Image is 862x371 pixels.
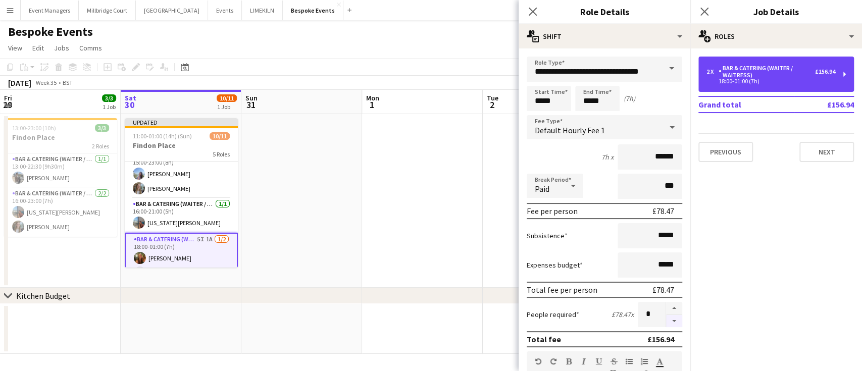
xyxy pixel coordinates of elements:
[527,206,578,216] div: Fee per person
[666,315,682,328] button: Decrease
[4,188,117,237] app-card-role: Bar & Catering (Waiter / waitress)2/216:00-23:00 (7h)[US_STATE][PERSON_NAME][PERSON_NAME]
[794,96,854,113] td: £156.94
[102,94,116,102] span: 3/3
[125,93,136,102] span: Sat
[4,153,117,188] app-card-role: Bar & Catering (Waiter / waitress)1/113:00-22:30 (9h30m)[PERSON_NAME]
[4,41,26,55] a: View
[580,357,587,365] button: Italic
[95,124,109,132] span: 3/3
[133,132,192,140] span: 11:00-01:00 (14h) (Sun)
[3,99,12,111] span: 29
[624,94,635,103] div: (7h)
[125,233,238,284] app-card-role: Bar & Catering (Waiter / waitress)5I1A1/218:00-01:00 (7h)[PERSON_NAME]
[626,357,633,365] button: Unordered List
[527,285,597,295] div: Total fee per person
[242,1,283,20] button: LIMEKILN
[690,5,862,18] h3: Job Details
[535,357,542,365] button: Undo
[75,41,106,55] a: Comms
[125,141,238,150] h3: Findon Place
[535,125,605,135] span: Default Hourly Fee 1
[485,99,498,111] span: 2
[595,357,602,365] button: Underline
[8,78,31,88] div: [DATE]
[706,79,835,84] div: 18:00-01:00 (7h)
[32,43,44,52] span: Edit
[706,68,719,75] div: 2 x
[125,118,238,126] div: Updated
[527,231,568,240] label: Subsistence
[125,118,238,268] app-job-card: Updated11:00-01:00 (14h) (Sun)10/11Findon Place5 Roles[PERSON_NAME][PERSON_NAME]Bar & Catering (W...
[213,150,230,158] span: 5 Roles
[4,118,117,237] app-job-card: 13:00-23:00 (10h)3/3Findon Place2 RolesBar & Catering (Waiter / waitress)1/113:00-22:30 (9h30m)[P...
[123,99,136,111] span: 30
[21,1,79,20] button: Event Managers
[641,357,648,365] button: Ordered List
[647,334,674,344] div: £156.94
[210,132,230,140] span: 10/11
[79,1,136,20] button: Millbridge Court
[125,198,238,233] app-card-role: Bar & Catering (Waiter / waitress)1/116:00-21:00 (5h)[US_STATE][PERSON_NAME]
[8,43,22,52] span: View
[652,285,674,295] div: £78.47
[12,124,56,132] span: 13:00-23:00 (10h)
[611,357,618,365] button: Strikethrough
[217,103,236,111] div: 1 Job
[33,79,59,86] span: Week 35
[244,99,258,111] span: 31
[535,184,549,194] span: Paid
[666,302,682,315] button: Increase
[366,93,379,102] span: Mon
[103,103,116,111] div: 1 Job
[4,93,12,102] span: Fri
[487,93,498,102] span: Tue
[208,1,242,20] button: Events
[527,310,579,319] label: People required
[527,260,583,270] label: Expenses budget
[16,291,70,301] div: Kitchen Budget
[612,310,634,319] div: £78.47 x
[601,152,614,162] div: 7h x
[519,5,690,18] h3: Role Details
[63,79,73,86] div: BST
[4,133,117,142] h3: Findon Place
[125,149,238,198] app-card-role: Bar & Catering (Waiter / waitress)2/215:00-23:00 (8h)[PERSON_NAME][PERSON_NAME]
[652,206,674,216] div: £78.47
[719,65,815,79] div: Bar & Catering (Waiter / waitress)
[519,24,690,48] div: Shift
[690,24,862,48] div: Roles
[656,357,663,365] button: Text Color
[283,1,343,20] button: Bespoke Events
[8,24,93,39] h1: Bespoke Events
[245,93,258,102] span: Sun
[217,94,237,102] span: 10/11
[136,1,208,20] button: [GEOGRAPHIC_DATA]
[550,357,557,365] button: Redo
[527,334,561,344] div: Total fee
[698,96,794,113] td: Grand total
[28,41,48,55] a: Edit
[92,142,109,150] span: 2 Roles
[799,142,854,162] button: Next
[698,142,753,162] button: Previous
[565,357,572,365] button: Bold
[815,68,835,75] div: £156.94
[79,43,102,52] span: Comms
[365,99,379,111] span: 1
[54,43,69,52] span: Jobs
[50,41,73,55] a: Jobs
